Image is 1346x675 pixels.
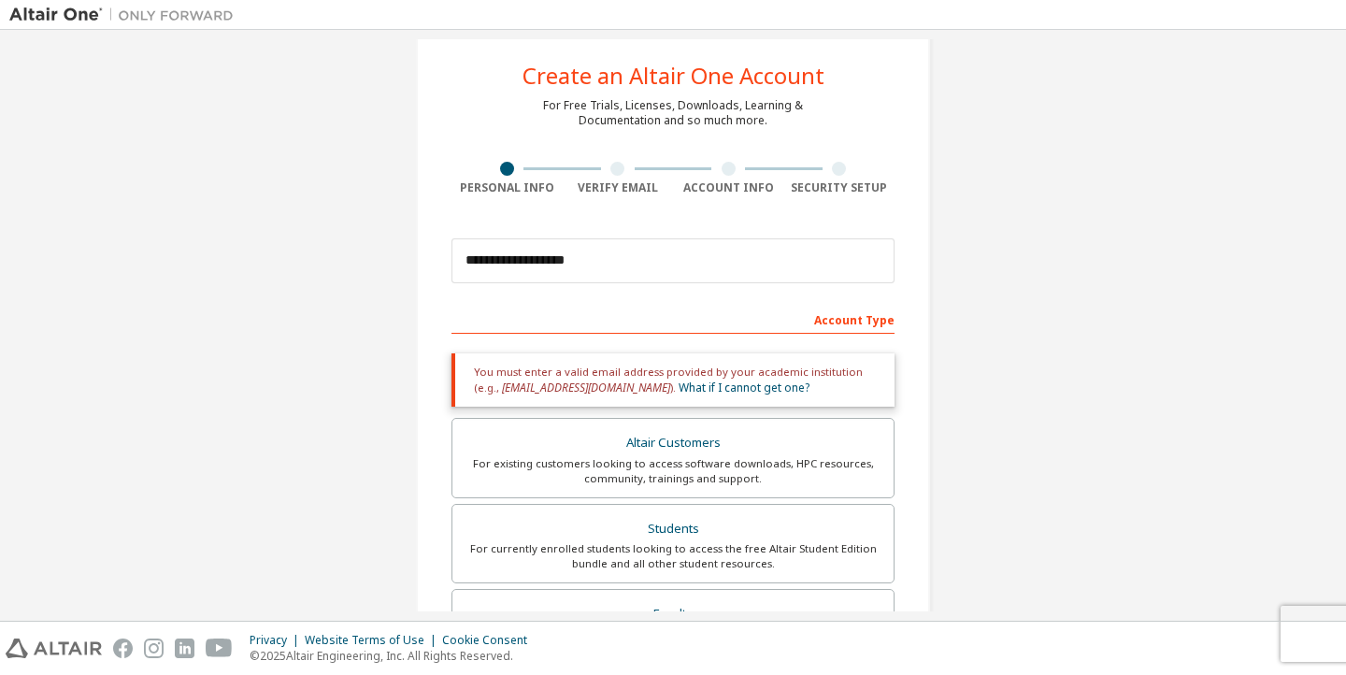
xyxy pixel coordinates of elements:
div: Altair Customers [464,430,882,456]
div: You must enter a valid email address provided by your academic institution (e.g., ). [451,353,895,407]
img: altair_logo.svg [6,639,102,658]
div: For existing customers looking to access software downloads, HPC resources, community, trainings ... [464,456,882,486]
span: [EMAIL_ADDRESS][DOMAIN_NAME] [502,380,670,395]
div: Website Terms of Use [305,633,442,648]
img: youtube.svg [206,639,233,658]
div: Faculty [464,601,882,627]
div: Account Type [451,304,895,334]
img: instagram.svg [144,639,164,658]
img: facebook.svg [113,639,133,658]
div: Create an Altair One Account [523,65,824,87]
div: Cookie Consent [442,633,538,648]
div: Security Setup [784,180,895,195]
p: © 2025 Altair Engineering, Inc. All Rights Reserved. [250,648,538,664]
a: What if I cannot get one? [679,380,809,395]
div: Students [464,516,882,542]
div: For Free Trials, Licenses, Downloads, Learning & Documentation and so much more. [543,98,803,128]
div: Personal Info [451,180,563,195]
img: linkedin.svg [175,639,194,658]
div: Verify Email [563,180,674,195]
div: For currently enrolled students looking to access the free Altair Student Edition bundle and all ... [464,541,882,571]
img: Altair One [9,6,243,24]
div: Privacy [250,633,305,648]
div: Account Info [673,180,784,195]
